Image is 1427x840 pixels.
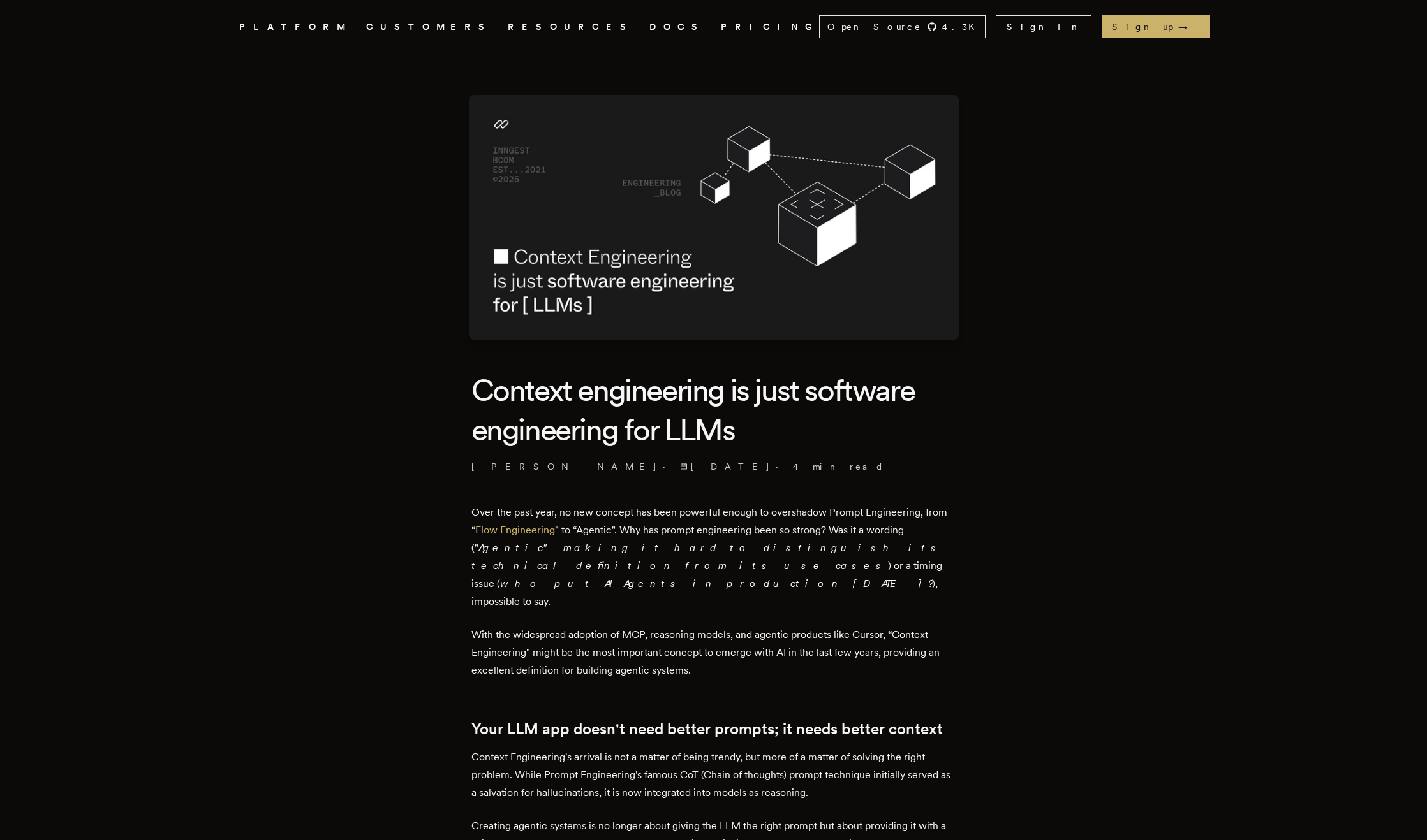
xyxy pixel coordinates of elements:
[471,460,956,473] p: · ·
[680,460,771,473] span: [DATE]
[996,15,1091,38] a: Sign In
[793,460,884,473] span: 4 min read
[471,503,956,611] p: Over the past year, no new concept has been powerful enough to overshadow Prompt Engineering, fro...
[471,370,956,450] h1: Context engineering is just software engineering for LLMs
[471,460,658,473] a: [PERSON_NAME]
[721,19,819,35] a: PRICING
[1178,20,1200,33] span: →
[500,577,932,590] em: who put AI Agents in production [DATE]?
[366,19,492,35] a: CUSTOMERS
[827,20,922,33] span: Open Source
[471,626,956,679] p: With the widespread adoption of MCP, reasoning models, and agentic products like Cursor, “Context...
[508,19,634,35] button: RESOURCES
[471,542,943,572] em: Agentic" making it hard to distinguish its technical definition from its use cases
[475,524,555,536] a: Flow Engineering
[649,19,706,35] a: DOCS
[469,95,959,340] img: Featured image for Context engineering is just software engineering for LLMs blog post
[239,19,351,35] button: PLATFORM
[1102,15,1210,38] a: Sign up
[471,748,956,802] p: Context Engineering's arrival is not a matter of being trendy, but more of a matter of solving th...
[471,720,956,738] h2: Your LLM app doesn't need better prompts; it needs better context
[942,20,982,33] span: 4.3 K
